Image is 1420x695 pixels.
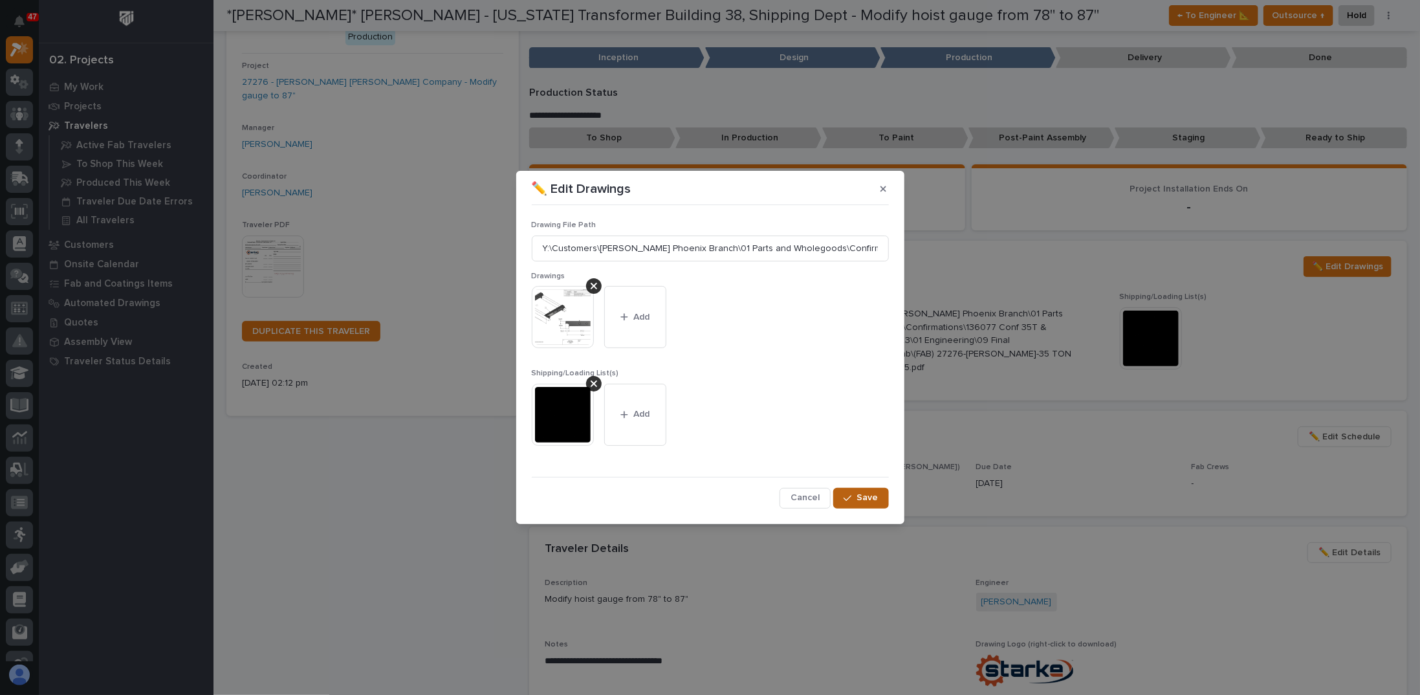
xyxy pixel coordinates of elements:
button: Cancel [780,488,831,509]
button: Add [604,384,666,446]
p: ✏️ Edit Drawings [532,181,631,197]
button: Save [833,488,888,509]
span: Save [857,492,879,503]
button: Add [604,286,666,348]
span: Add [633,408,650,420]
span: Shipping/Loading List(s) [532,370,619,377]
span: Drawing File Path [532,221,596,229]
span: Cancel [791,492,820,503]
span: Drawings [532,272,565,280]
span: Add [633,311,650,323]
